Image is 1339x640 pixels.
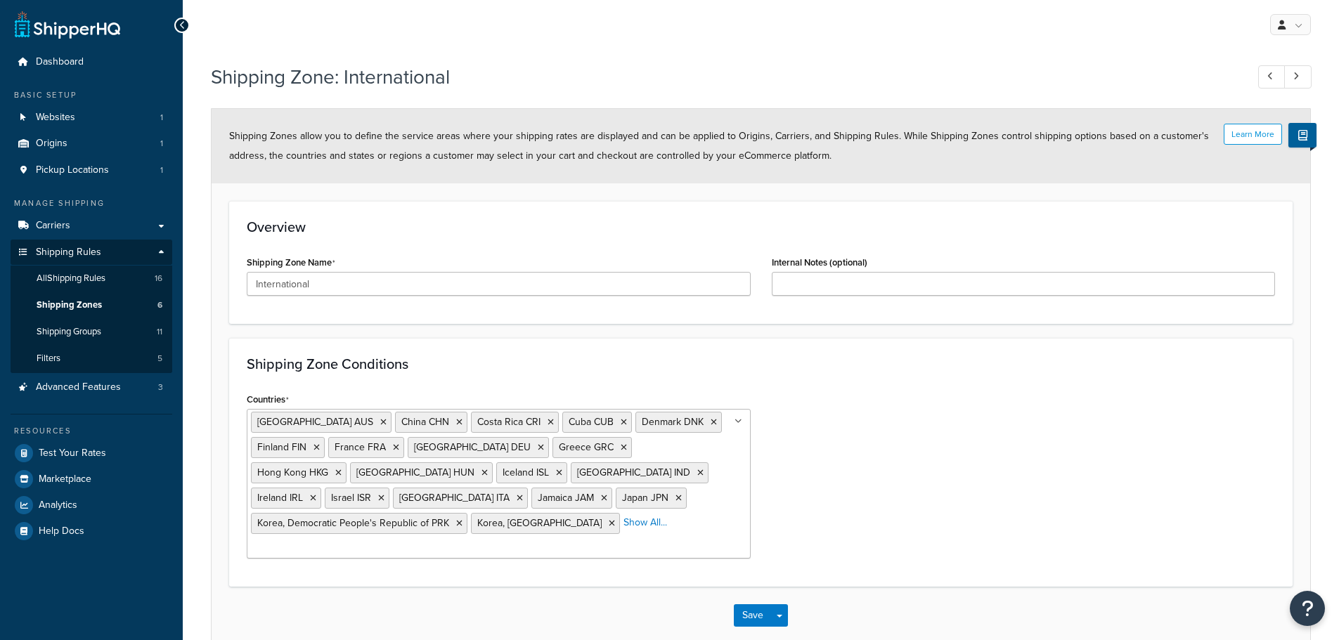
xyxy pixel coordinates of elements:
[39,525,84,537] span: Help Docs
[155,273,162,285] span: 16
[39,499,77,511] span: Analytics
[39,474,91,485] span: Marketplace
[642,414,704,429] span: Denmark DNK
[211,63,1232,91] h1: Shipping Zone: International
[11,440,172,466] a: Test Your Rates
[11,157,172,183] li: Pickup Locations
[11,319,172,345] a: Shipping Groups11
[623,516,667,530] a: Show All...
[39,448,106,459] span: Test Your Rates
[11,197,172,209] div: Manage Shipping
[11,319,172,345] li: Shipping Groups
[229,129,1209,163] span: Shipping Zones allow you to define the service areas where your shipping rates are displayed and ...
[160,164,163,176] span: 1
[414,440,531,455] span: [GEOGRAPHIC_DATA] DEU
[622,490,668,505] span: Japan JPN
[37,326,101,338] span: Shipping Groups
[11,425,172,437] div: Resources
[11,49,172,75] a: Dashboard
[11,292,172,318] a: Shipping Zones6
[160,112,163,124] span: 1
[1284,65,1312,89] a: Next Record
[11,292,172,318] li: Shipping Zones
[257,440,306,455] span: Finland FIN
[11,105,172,131] a: Websites1
[11,131,172,157] a: Origins1
[1224,124,1282,145] button: Learn More
[11,374,172,400] li: Advanced Features
[399,490,510,505] span: [GEOGRAPHIC_DATA] ITA
[11,346,172,372] a: Filters5
[11,131,172,157] li: Origins
[11,213,172,239] a: Carriers
[36,164,109,176] span: Pickup Locations
[401,414,449,429] span: China CHN
[477,414,541,429] span: Costa Rica CRI
[37,299,102,311] span: Shipping Zones
[247,356,1275,372] h3: Shipping Zone Conditions
[37,353,60,365] span: Filters
[257,414,373,429] span: [GEOGRAPHIC_DATA] AUS
[11,240,172,266] a: Shipping Rules
[160,138,163,150] span: 1
[1290,591,1325,626] button: Open Resource Center
[335,440,386,455] span: France FRA
[11,240,172,373] li: Shipping Rules
[1288,123,1317,148] button: Show Help Docs
[1258,65,1286,89] a: Previous Record
[734,604,772,627] button: Save
[36,138,67,150] span: Origins
[247,219,1275,235] h3: Overview
[36,112,75,124] span: Websites
[11,518,172,544] a: Help Docs
[36,56,84,68] span: Dashboard
[11,466,172,492] a: Marketplace
[257,465,328,480] span: Hong Kong HKG
[36,220,70,232] span: Carriers
[247,394,289,405] label: Countries
[477,516,602,530] span: Korea, [GEOGRAPHIC_DATA]
[331,490,371,505] span: Israel ISR
[559,440,614,455] span: Greece GRC
[11,492,172,518] a: Analytics
[356,465,474,480] span: [GEOGRAPHIC_DATA] HUN
[157,299,162,311] span: 6
[11,105,172,131] li: Websites
[37,273,105,285] span: All Shipping Rules
[503,465,549,480] span: Iceland ISL
[157,353,162,365] span: 5
[11,374,172,400] a: Advanced Features3
[36,381,121,393] span: Advanced Features
[157,326,162,338] span: 11
[577,465,690,480] span: [GEOGRAPHIC_DATA] IND
[538,490,594,505] span: Jamaica JAM
[772,257,867,268] label: Internal Notes (optional)
[11,346,172,372] li: Filters
[36,247,101,259] span: Shipping Rules
[569,414,614,429] span: Cuba CUB
[11,266,172,292] a: AllShipping Rules16
[158,381,163,393] span: 3
[11,89,172,101] div: Basic Setup
[257,490,303,505] span: Ireland IRL
[11,157,172,183] a: Pickup Locations1
[257,516,449,530] span: Korea, Democratic People's Republic of PRK
[247,257,335,268] label: Shipping Zone Name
